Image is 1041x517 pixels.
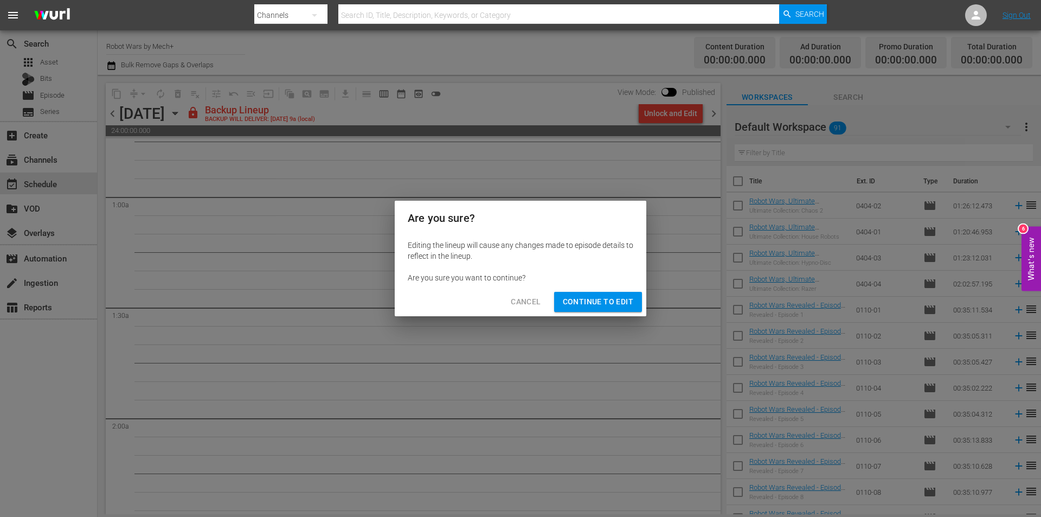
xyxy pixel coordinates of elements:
span: Search [795,4,824,24]
a: Sign Out [1003,11,1031,20]
div: 6 [1019,224,1027,233]
button: Open Feedback Widget [1021,226,1041,291]
span: menu [7,9,20,22]
h2: Are you sure? [408,209,633,227]
span: Continue to Edit [563,295,633,309]
img: ans4CAIJ8jUAAAAAAAAAAAAAAAAAAAAAAAAgQb4GAAAAAAAAAAAAAAAAAAAAAAAAJMjXAAAAAAAAAAAAAAAAAAAAAAAAgAT5G... [26,3,78,28]
button: Cancel [502,292,549,312]
button: Continue to Edit [554,292,642,312]
div: Are you sure you want to continue? [408,272,633,283]
span: Cancel [511,295,541,309]
div: Editing the lineup will cause any changes made to episode details to reflect in the lineup. [408,240,633,261]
